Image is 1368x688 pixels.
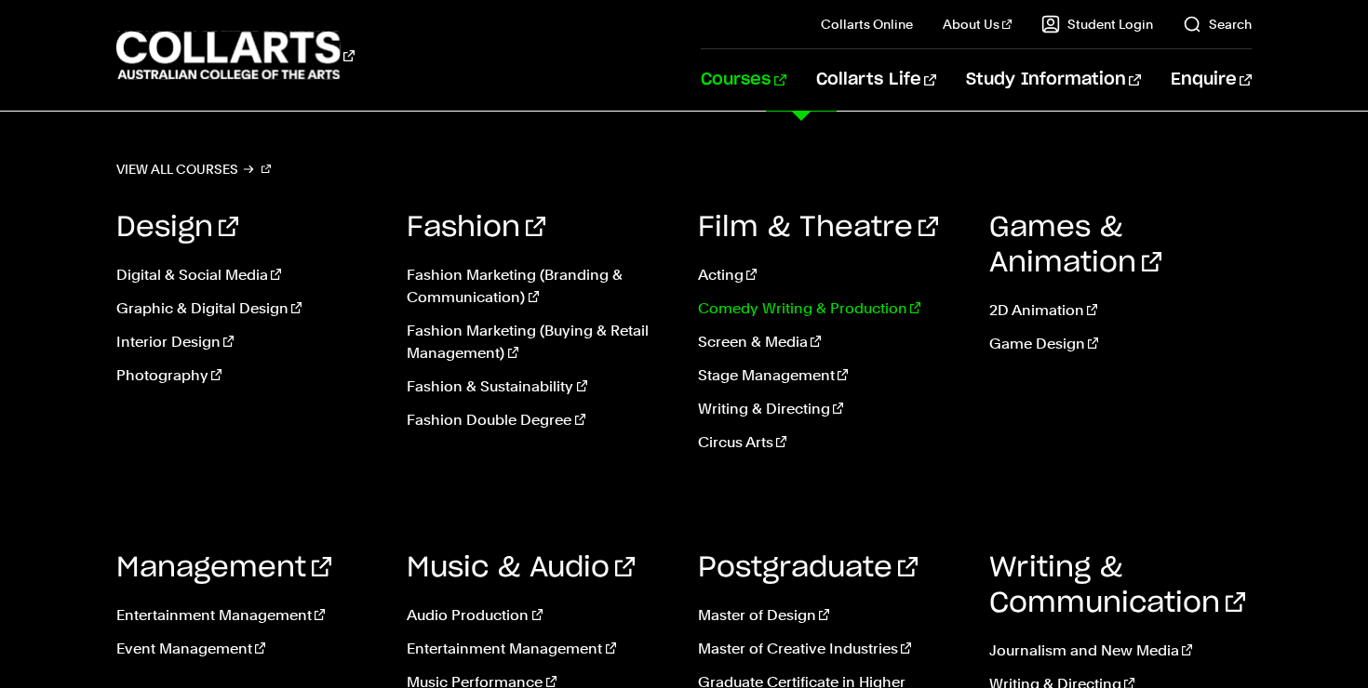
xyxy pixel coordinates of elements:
[698,331,961,353] a: Screen & Media
[407,554,635,582] a: Music & Audio
[116,298,380,320] a: Graphic & Digital Design
[1041,15,1153,33] a: Student Login
[1183,15,1252,33] a: Search
[821,15,913,33] a: Collarts Online
[116,604,380,627] a: Entertainment Management
[698,638,961,660] a: Master of Creative Industries
[116,638,380,660] a: Event Management
[116,214,238,242] a: Design
[1171,49,1252,111] a: Enquire
[989,214,1161,277] a: Games & Animation
[966,49,1141,111] a: Study Information
[407,376,670,398] a: Fashion & Sustainability
[989,554,1245,617] a: Writing & Communication
[407,320,670,364] a: Fashion Marketing (Buying & Retail Management)
[116,29,355,82] div: Go to homepage
[943,15,1012,33] a: About Us
[407,409,670,431] a: Fashion Double Degree
[698,364,961,387] a: Stage Management
[701,49,785,111] a: Courses
[698,431,961,454] a: Circus Arts
[989,333,1253,355] a: Game Design
[989,640,1253,662] a: Journalism and New Media
[698,398,961,420] a: Writing & Directing
[698,298,961,320] a: Comedy Writing & Production
[407,264,670,309] a: Fashion Marketing (Branding & Communication)
[116,264,380,286] a: Digital & Social Media
[407,638,670,660] a: Entertainment Management
[698,604,961,627] a: Master of Design
[989,299,1253,322] a: 2D Animation
[116,331,380,353] a: Interior Design
[816,49,936,111] a: Collarts Life
[698,264,961,286] a: Acting
[116,156,271,182] a: View all courses
[116,364,380,387] a: Photography
[407,214,545,242] a: Fashion
[407,604,670,627] a: Audio Production
[698,554,918,582] a: Postgraduate
[116,554,331,582] a: Management
[698,214,938,242] a: Film & Theatre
